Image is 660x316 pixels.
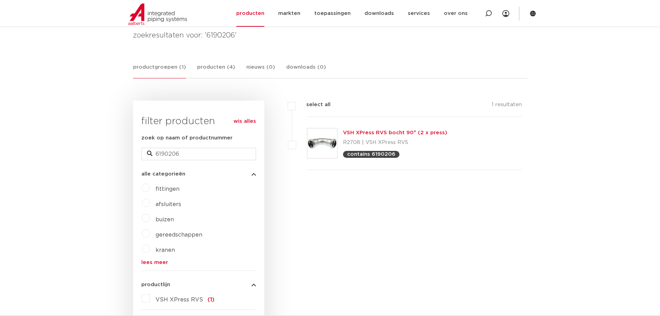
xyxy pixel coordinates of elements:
label: zoek op naam of productnummer [141,134,232,142]
span: alle categorieën [141,171,185,177]
img: Thumbnail for VSH XPress RVS bocht 90° (2 x press) [307,128,337,158]
a: afsluiters [156,202,181,207]
span: productlijn [141,282,170,287]
a: lees meer [141,260,256,265]
a: VSH XPress RVS bocht 90° (2 x press) [343,130,447,135]
a: producten (4) [197,63,235,78]
a: downloads (0) [286,63,326,78]
a: buizen [156,217,174,222]
button: alle categorieën [141,171,256,177]
p: R2708 | VSH XPress RVS [343,137,447,148]
span: (1) [208,297,214,302]
h4: zoekresultaten voor: '6190206' [133,30,527,41]
button: productlijn [141,282,256,287]
p: 1 resultaten [492,101,522,111]
a: gereedschappen [156,232,202,238]
a: nieuws (0) [246,63,275,78]
h3: filter producten [141,114,256,128]
a: productgroepen (1) [133,63,186,78]
input: zoeken [141,148,256,160]
a: wis alles [234,117,256,126]
p: contains 6190206 [347,152,395,157]
a: fittingen [156,186,179,192]
span: VSH XPress RVS [156,297,203,302]
label: select all [296,101,331,109]
a: kranen [156,247,175,253]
